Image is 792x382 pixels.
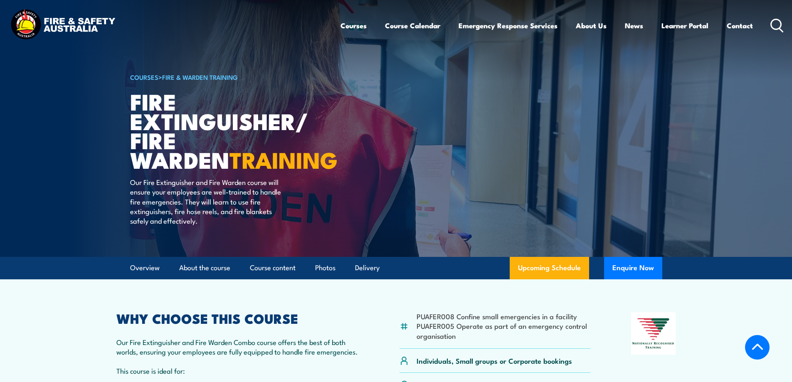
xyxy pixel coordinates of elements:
[604,257,662,279] button: Enquire Now
[130,72,158,81] a: COURSES
[417,356,572,365] p: Individuals, Small groups or Corporate bookings
[162,72,238,81] a: Fire & Warden Training
[179,257,230,279] a: About the course
[116,366,359,375] p: This course is ideal for:
[130,177,282,226] p: Our Fire Extinguisher and Fire Warden course will ensure your employees are well-trained to handl...
[631,312,676,355] img: Nationally Recognised Training logo.
[130,91,336,169] h1: Fire Extinguisher/ Fire Warden
[250,257,296,279] a: Course content
[130,257,160,279] a: Overview
[340,15,367,37] a: Courses
[355,257,380,279] a: Delivery
[727,15,753,37] a: Contact
[510,257,589,279] a: Upcoming Schedule
[661,15,708,37] a: Learner Portal
[116,312,359,324] h2: WHY CHOOSE THIS COURSE
[116,337,359,357] p: Our Fire Extinguisher and Fire Warden Combo course offers the best of both worlds, ensuring your ...
[229,142,338,176] strong: TRAINING
[459,15,558,37] a: Emergency Response Services
[576,15,607,37] a: About Us
[385,15,440,37] a: Course Calendar
[625,15,643,37] a: News
[130,72,336,82] h6: >
[417,321,591,340] li: PUAFER005 Operate as part of an emergency control organisation
[417,311,591,321] li: PUAFER008 Confine small emergencies in a facility
[315,257,336,279] a: Photos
